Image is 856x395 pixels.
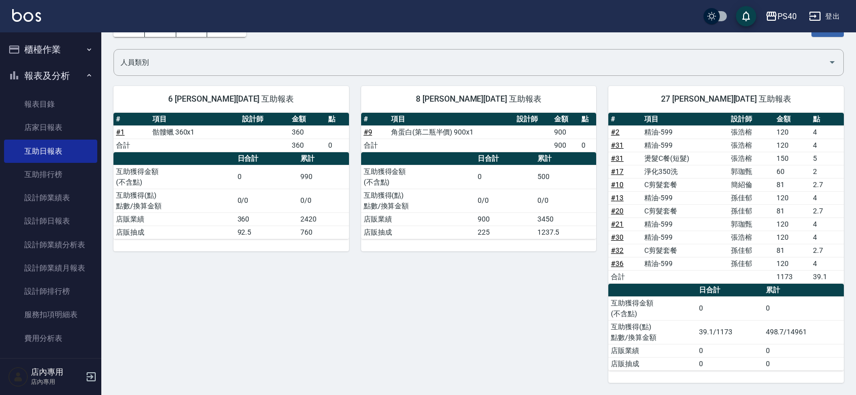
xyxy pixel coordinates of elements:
td: 互助獲得(點) 點數/換算金額 [608,320,696,344]
td: 3450 [535,212,597,226]
th: # [113,113,150,126]
td: 0 [763,296,844,320]
td: 360 [289,139,326,152]
td: 0/0 [298,189,349,212]
td: 角蛋白(第二瓶半價) 900x1 [388,125,514,139]
td: 4 [810,217,844,231]
td: 精油-599 [642,125,728,139]
td: 合計 [361,139,388,152]
td: 498.7/14961 [763,320,844,344]
a: 互助排行榜 [4,163,97,186]
td: 張浩榕 [728,139,774,152]
td: 孫佳郁 [728,257,774,270]
td: 81 [774,244,810,257]
table: a dense table [361,152,597,239]
td: 500 [535,165,597,189]
td: 精油-599 [642,231,728,244]
th: 設計師 [728,113,774,126]
span: 6 [PERSON_NAME][DATE] 互助報表 [126,94,337,104]
a: 設計師業績月報表 [4,256,97,280]
td: 0 [235,165,298,189]
a: 設計師日報表 [4,209,97,233]
td: 精油-599 [642,139,728,152]
th: 點 [326,113,348,126]
h5: 店內專用 [31,367,83,377]
td: 360 [289,125,326,139]
td: C剪髮套餐 [642,178,728,191]
th: 累計 [298,152,349,165]
td: 81 [774,204,810,217]
a: #32 [611,246,624,254]
td: 0 [326,139,348,152]
td: 孫佳郁 [728,244,774,257]
a: 費用分析表 [4,327,97,350]
th: 累計 [535,152,597,165]
td: 0/0 [235,189,298,212]
td: 店販業績 [361,212,476,226]
td: 精油-599 [642,257,728,270]
a: 設計師排行榜 [4,280,97,303]
th: 點 [579,113,596,126]
td: 骷髏蠟 360x1 [150,125,240,139]
a: #13 [611,194,624,202]
td: 0 [763,344,844,357]
th: 項目 [642,113,728,126]
th: 累計 [763,284,844,297]
table: a dense table [113,152,349,239]
td: 0/0 [475,189,534,212]
a: #21 [611,220,624,228]
td: 2.7 [810,244,844,257]
td: 2 [810,165,844,178]
span: 8 [PERSON_NAME][DATE] 互助報表 [373,94,585,104]
td: 互助獲得金額 (不含點) [608,296,696,320]
td: 張浩榕 [728,231,774,244]
td: 120 [774,125,810,139]
button: Open [824,54,840,70]
td: 81 [774,178,810,191]
a: 服務扣項明細表 [4,303,97,326]
button: 櫃檯作業 [4,36,97,63]
td: 900 [475,212,534,226]
td: 孫佳郁 [728,204,774,217]
td: 4 [810,139,844,152]
td: 0 [696,357,763,370]
a: 店家日報表 [4,116,97,139]
td: 760 [298,226,349,239]
td: 60 [774,165,810,178]
td: 合計 [113,139,150,152]
span: 27 [PERSON_NAME][DATE] 互助報表 [620,94,832,104]
th: 項目 [150,113,240,126]
td: 郭珈甄 [728,165,774,178]
button: 報表及分析 [4,63,97,89]
td: 簡紹倫 [728,178,774,191]
th: 金額 [289,113,326,126]
table: a dense table [113,113,349,152]
td: 孫佳郁 [728,191,774,204]
td: 郭珈甄 [728,217,774,231]
a: #30 [611,233,624,241]
a: 報表目錄 [4,93,97,116]
td: 900 [552,139,579,152]
table: a dense table [608,113,844,284]
td: 店販抽成 [361,226,476,239]
a: #1 [116,128,125,136]
td: 2.7 [810,178,844,191]
td: 2.7 [810,204,844,217]
td: 4 [810,231,844,244]
button: 登出 [805,7,844,26]
a: #17 [611,167,624,175]
table: a dense table [608,284,844,371]
td: 精油-599 [642,217,728,231]
td: 92.5 [235,226,298,239]
th: 日合計 [235,152,298,165]
th: 設計師 [514,113,552,126]
a: #31 [611,141,624,149]
button: save [736,6,756,26]
td: 店販抽成 [113,226,235,239]
th: 金額 [552,113,579,126]
th: 日合計 [475,152,534,165]
th: 金額 [774,113,810,126]
img: Logo [12,9,41,22]
td: 0 [579,139,596,152]
td: 互助獲得(點) 點數/換算金額 [113,189,235,212]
